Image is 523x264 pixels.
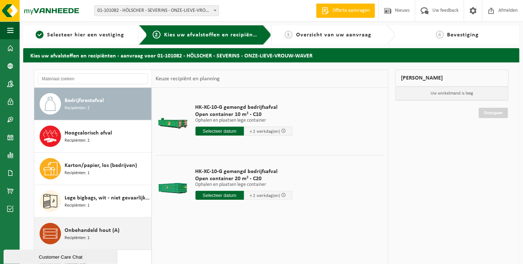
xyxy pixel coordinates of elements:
span: 2 [153,31,161,39]
p: Ophalen en plaatsen lege container [196,118,293,123]
p: Ophalen en plaatsen lege container [196,182,293,187]
span: + 2 werkdag(en) [250,129,280,134]
div: [PERSON_NAME] [395,70,509,87]
a: Offerte aanvragen [316,4,375,18]
span: Bevestiging [447,32,479,38]
span: Recipiënten: 2 [65,137,90,144]
span: Onbehandeld hout (A) [65,226,120,235]
span: Recipiënten: 2 [65,105,90,112]
p: Uw winkelmand is leeg [396,87,508,100]
span: Recipiënten: 1 [65,202,90,209]
button: Bedrijfsrestafval Recipiënten: 2 [34,88,152,120]
button: Lege bigbags, wit - niet gevaarlijk - los Recipiënten: 1 [34,185,152,218]
h2: Kies uw afvalstoffen en recipiënten - aanvraag voor 01-101082 - HÖLSCHER - SEVERINS - ONZE-LIEVE-... [23,48,519,62]
div: Keuze recipiënt en planning [152,70,223,88]
button: Hoogcalorisch afval Recipiënten: 2 [34,120,152,153]
input: Selecteer datum [196,191,244,200]
span: Bedrijfsrestafval [65,96,104,105]
a: Doorgaan [479,108,508,118]
span: Lege bigbags, wit - niet gevaarlijk - los [65,194,149,202]
span: Open container 20 m³ - C20 [196,175,293,182]
input: Materiaal zoeken [38,73,148,84]
span: HK-XC-10-G gemengd bedrijfsafval [196,168,293,175]
span: Recipiënten: 1 [65,170,90,177]
span: Hoogcalorisch afval [65,129,112,137]
span: Selecteer hier een vestiging [47,32,124,38]
span: 4 [436,31,444,39]
span: 1 [36,31,44,39]
span: 01-101082 - HÖLSCHER - SEVERINS - ONZE-LIEVE-VROUW-WAVER [95,6,219,16]
span: Karton/papier, los (bedrijven) [65,161,137,170]
button: Karton/papier, los (bedrijven) Recipiënten: 1 [34,153,152,185]
a: 1Selecteer hier een vestiging [27,31,133,39]
input: Selecteer datum [196,127,244,136]
span: Overzicht van uw aanvraag [296,32,371,38]
span: Open container 10 m³ - C10 [196,111,293,118]
iframe: chat widget [4,248,119,264]
span: 3 [285,31,293,39]
span: Kies uw afvalstoffen en recipiënten [164,32,262,38]
button: Onbehandeld hout (A) Recipiënten: 1 [34,218,152,250]
span: 01-101082 - HÖLSCHER - SEVERINS - ONZE-LIEVE-VROUW-WAVER [94,5,219,16]
span: HK-XC-10-G gemengd bedrijfsafval [196,104,293,111]
span: Offerte aanvragen [331,7,371,14]
span: Recipiënten: 1 [65,235,90,242]
span: + 2 werkdag(en) [250,193,280,198]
